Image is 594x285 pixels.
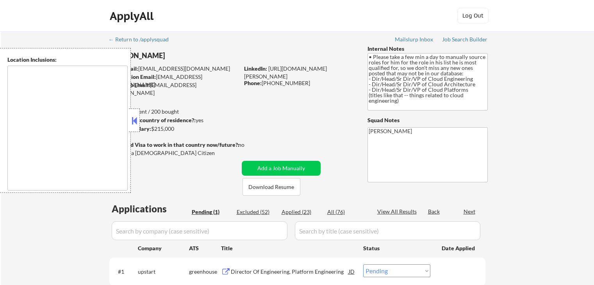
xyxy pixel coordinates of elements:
[138,268,189,276] div: upstart
[464,208,476,216] div: Next
[244,79,355,87] div: [PHONE_NUMBER]
[395,37,434,42] div: Mailslurp Inbox
[442,37,488,42] div: Job Search Builder
[367,116,488,124] div: Squad Notes
[109,36,176,44] a: ← Return to /applysquad
[110,9,156,23] div: ApplyAll
[242,161,321,176] button: Add a Job Manually
[348,264,356,278] div: JD
[7,56,128,64] div: Location Inclusions:
[244,65,267,72] strong: LinkedIn:
[395,36,434,44] a: Mailslurp Inbox
[138,244,189,252] div: Company
[109,37,176,42] div: ← Return to /applysquad
[112,221,287,240] input: Search by company (case sensitive)
[110,65,239,73] div: [EMAIL_ADDRESS][DOMAIN_NAME]
[377,208,419,216] div: View All Results
[109,141,239,148] strong: Will need Visa to work in that country now/future?:
[367,45,488,53] div: Internal Notes
[112,204,189,214] div: Applications
[238,141,260,149] div: no
[363,241,430,255] div: Status
[110,73,239,88] div: [EMAIL_ADDRESS][DOMAIN_NAME]
[109,51,270,61] div: [PERSON_NAME]
[282,208,321,216] div: Applied (23)
[109,108,239,116] div: 23 sent / 200 bought
[243,178,300,196] button: Download Resume
[237,208,276,216] div: Excluded (52)
[442,244,476,252] div: Date Applied
[109,116,237,124] div: yes
[109,117,196,123] strong: Can work in country of residence?:
[244,65,327,80] a: [URL][DOMAIN_NAME][PERSON_NAME]
[457,8,489,23] button: Log Out
[109,81,239,96] div: [EMAIL_ADDRESS][DOMAIN_NAME]
[231,268,349,276] div: Director Of Engineering, Platform Engineering
[109,149,241,157] div: Yes, I am a [DEMOGRAPHIC_DATA] Citizen
[189,268,221,276] div: greenhouse
[109,125,239,133] div: $215,000
[192,208,231,216] div: Pending (1)
[295,221,480,240] input: Search by title (case sensitive)
[221,244,356,252] div: Title
[118,268,132,276] div: #1
[428,208,441,216] div: Back
[244,80,262,86] strong: Phone:
[189,244,221,252] div: ATS
[327,208,366,216] div: All (76)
